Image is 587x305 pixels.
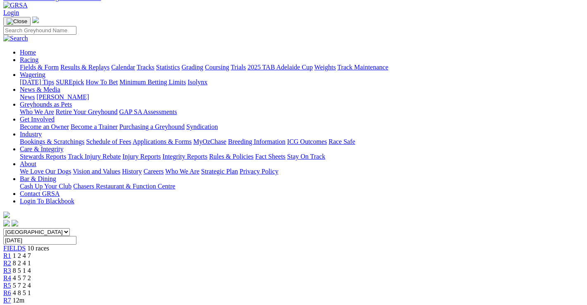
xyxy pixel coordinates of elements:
a: Contact GRSA [20,190,59,197]
div: Industry [20,138,584,145]
a: Weights [314,64,336,71]
a: SUREpick [56,79,84,86]
a: Track Maintenance [337,64,388,71]
a: Bookings & Scratchings [20,138,84,145]
a: News [20,93,35,100]
img: facebook.svg [3,220,10,226]
a: 2025 TAB Adelaide Cup [247,64,313,71]
a: Applications & Forms [133,138,192,145]
a: Grading [182,64,203,71]
a: Privacy Policy [240,168,278,175]
a: R4 [3,274,11,281]
a: Login [3,9,19,16]
button: Toggle navigation [3,17,31,26]
a: How To Bet [86,79,118,86]
div: Wagering [20,79,584,86]
a: Greyhounds as Pets [20,101,72,108]
img: logo-grsa-white.png [32,17,39,23]
a: Who We Are [20,108,54,115]
div: Care & Integrity [20,153,584,160]
a: Strategic Plan [201,168,238,175]
span: 4 8 5 1 [13,289,31,296]
img: twitter.svg [12,220,18,226]
a: Integrity Reports [162,153,207,160]
a: Minimum Betting Limits [119,79,186,86]
input: Select date [3,236,76,245]
a: Fact Sheets [255,153,285,160]
a: Chasers Restaurant & Function Centre [73,183,175,190]
a: Login To Blackbook [20,198,74,205]
a: R7 [3,297,11,304]
a: Statistics [156,64,180,71]
div: News & Media [20,93,584,101]
span: 8 2 4 1 [13,260,31,267]
div: Greyhounds as Pets [20,108,584,116]
img: Close [7,18,27,25]
a: Who We Are [165,168,200,175]
div: Racing [20,64,584,71]
a: News & Media [20,86,60,93]
a: Schedule of Fees [86,138,131,145]
a: Stay On Track [287,153,325,160]
a: Purchasing a Greyhound [119,123,185,130]
a: R6 [3,289,11,296]
a: Results & Replays [60,64,109,71]
a: Vision and Values [73,168,120,175]
img: Search [3,35,28,42]
a: Coursing [205,64,229,71]
a: Calendar [111,64,135,71]
a: ICG Outcomes [287,138,327,145]
img: GRSA [3,2,28,9]
div: Get Involved [20,123,584,131]
a: Racing [20,56,38,63]
a: R1 [3,252,11,259]
a: Fields & Form [20,64,59,71]
span: 4 5 7 2 [13,274,31,281]
a: Rules & Policies [209,153,254,160]
a: [DATE] Tips [20,79,54,86]
span: 12m [13,297,24,304]
a: GAP SA Assessments [119,108,177,115]
a: Trials [231,64,246,71]
span: 1 2 4 7 [13,252,31,259]
span: 8 5 1 4 [13,267,31,274]
a: Become an Owner [20,123,69,130]
a: Track Injury Rebate [68,153,121,160]
a: Race Safe [328,138,355,145]
span: 5 7 2 4 [13,282,31,289]
a: Isolynx [188,79,207,86]
a: Home [20,49,36,56]
a: Cash Up Your Club [20,183,71,190]
a: FIELDS [3,245,26,252]
a: Injury Reports [122,153,161,160]
a: Become a Trainer [71,123,118,130]
a: We Love Our Dogs [20,168,71,175]
a: Retire Your Greyhound [56,108,118,115]
a: Wagering [20,71,45,78]
a: Tracks [137,64,154,71]
a: Breeding Information [228,138,285,145]
a: About [20,160,36,167]
a: Bar & Dining [20,175,56,182]
div: Bar & Dining [20,183,584,190]
a: R5 [3,282,11,289]
a: R3 [3,267,11,274]
a: Careers [143,168,164,175]
div: About [20,168,584,175]
img: logo-grsa-white.png [3,212,10,218]
span: 10 races [27,245,49,252]
input: Search [3,26,76,35]
a: R2 [3,260,11,267]
a: Syndication [186,123,218,130]
a: History [122,168,142,175]
a: Care & Integrity [20,145,64,152]
a: Industry [20,131,42,138]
